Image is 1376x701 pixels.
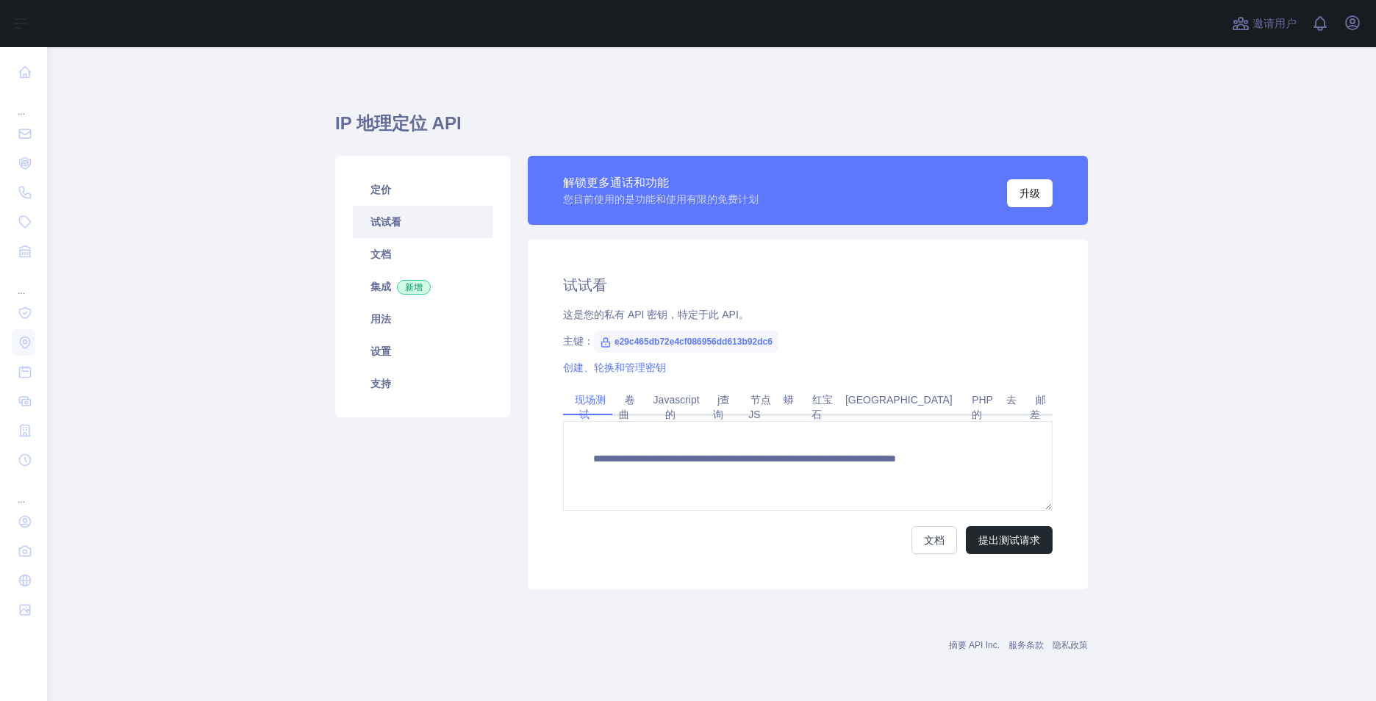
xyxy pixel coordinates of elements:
a: 集成新增 [353,270,492,303]
div: 主键： [563,334,1053,348]
a: 设置 [353,335,492,367]
div: ... [12,267,35,297]
button: 升级 [1007,179,1053,207]
div: ... [12,476,35,506]
button: 提出测试请求 [966,526,1053,554]
font: 这是您的私有 API 密钥，特定于此 API。 [563,309,749,320]
h1: IP 地理定位 API [335,112,1088,147]
button: 邀请用户 [1229,12,1300,35]
span: 新增 [397,280,431,295]
a: Javascript的 [648,388,700,426]
a: 蟒 [778,388,800,411]
span: e29c465db72e4cf086956dd613b92dc6 [594,331,778,353]
a: 服务条款 [1008,640,1044,650]
a: 文档 [911,526,957,554]
a: 用法 [353,303,492,335]
a: 邮差 [1030,388,1046,426]
a: 定价 [353,173,492,206]
a: 试试看 [353,206,492,238]
h2: 试试看 [563,275,1053,295]
span: 邀请用户 [1253,15,1297,32]
div: ... [12,88,35,118]
a: 红宝石 [806,388,833,426]
a: 现场测试 [569,388,606,426]
a: PHP 的 [966,388,993,426]
a: 文档 [353,238,492,270]
a: 摘要 API Inc. [949,640,1000,650]
a: 支持 [353,367,492,400]
a: 去 [1000,388,1022,411]
a: [GEOGRAPHIC_DATA] [839,388,958,411]
div: 解锁更多通话和功能 [563,174,759,192]
a: 卷曲 [619,388,635,426]
a: 节点JS [745,388,771,426]
a: j查询 [712,388,730,426]
a: 创建、轮换和管理密钥 [563,362,666,373]
a: 隐私政策 [1053,640,1088,650]
div: 您目前使用的是功能和使用有限的免费计划 [563,192,759,206]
